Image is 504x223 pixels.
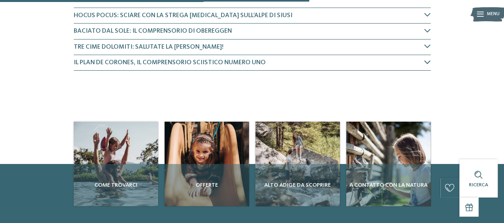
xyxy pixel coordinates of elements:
span: Hocus Pocus: sciare con la strega [MEDICAL_DATA] sull’Alpe di Siusi [74,12,292,19]
img: Settimana bianca sulle Dolomiti, Patrimonio mondiale UNESCO [346,122,431,206]
a: Settimana bianca sulle Dolomiti, Patrimonio mondiale UNESCO Alto Adige da scoprire [255,122,340,206]
span: Ricerca [469,182,488,187]
img: Settimana bianca sulle Dolomiti, Patrimonio mondiale UNESCO [255,122,340,206]
a: Settimana bianca sulle Dolomiti, Patrimonio mondiale UNESCO Come trovarci [74,122,158,206]
span: Il Plan de Corones, il comprensorio sciistico numero uno [74,59,266,66]
span: A contatto con la natura [349,181,428,189]
span: Alto Adige da scoprire [259,181,337,189]
span: Baciato dal sole: il comprensorio di Obereggen [74,28,232,34]
span: Tre Cime Dolomiti: salutate la [PERSON_NAME]! [74,44,224,50]
img: Settimana bianca sulle Dolomiti, Patrimonio mondiale UNESCO [165,122,249,206]
span: Come trovarci [77,181,155,189]
a: Settimana bianca sulle Dolomiti, Patrimonio mondiale UNESCO A contatto con la natura [346,122,431,206]
a: Settimana bianca sulle Dolomiti, Patrimonio mondiale UNESCO Offerte [165,122,249,206]
span: Offerte [168,181,246,189]
img: Settimana bianca sulle Dolomiti, Patrimonio mondiale UNESCO [74,122,158,206]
